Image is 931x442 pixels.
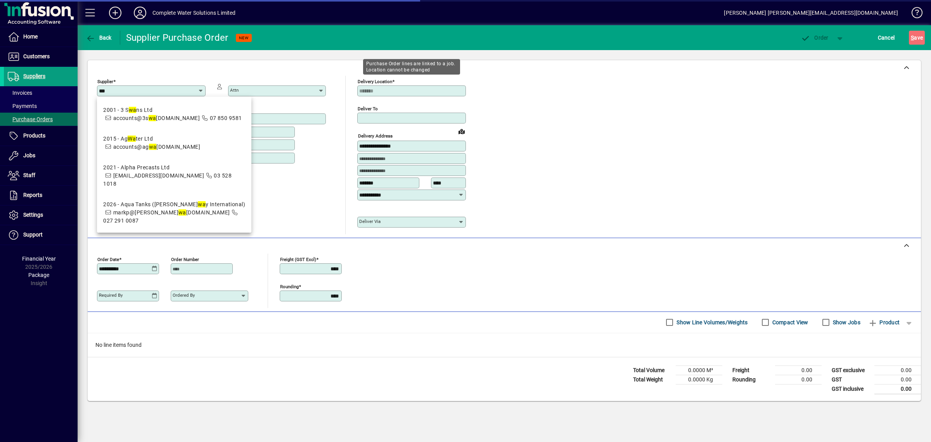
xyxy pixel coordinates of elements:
[97,157,251,194] mat-option: 2021 - Alpha Precasts Ltd
[113,172,204,179] span: [EMAIL_ADDRESS][DOMAIN_NAME]
[729,365,775,375] td: Freight
[99,292,123,298] mat-label: Required by
[8,103,37,109] span: Payments
[280,284,299,289] mat-label: Rounding
[4,225,78,245] a: Support
[97,79,113,84] mat-label: Supplier
[23,53,50,59] span: Customers
[113,209,230,216] span: markp@[PERSON_NAME] [DOMAIN_NAME]
[4,99,78,113] a: Payments
[22,256,56,262] span: Financial Year
[4,126,78,146] a: Products
[23,192,42,198] span: Reports
[724,7,898,19] div: [PERSON_NAME] [PERSON_NAME][EMAIL_ADDRESS][DOMAIN_NAME]
[97,100,251,129] mat-option: 2001 - 3 Swans Ltd
[171,256,199,262] mat-label: Order number
[23,33,38,40] span: Home
[4,205,78,225] a: Settings
[828,375,874,384] td: GST
[129,107,137,113] em: wa
[358,79,392,84] mat-label: Delivery Location
[103,200,245,209] div: 2026 - Aqua Tanks ([PERSON_NAME] y International)
[88,333,921,357] div: No line items found
[128,6,152,20] button: Profile
[113,115,200,121] span: accounts@3s [DOMAIN_NAME]
[797,31,832,45] button: Order
[878,31,895,44] span: Cancel
[198,201,206,207] em: wa
[23,212,43,218] span: Settings
[4,47,78,66] a: Customers
[729,375,775,384] td: Rounding
[149,144,157,150] em: wa
[103,218,138,224] span: 027 291 0087
[103,6,128,20] button: Add
[4,166,78,185] a: Staff
[173,292,195,298] mat-label: Ordered by
[103,172,232,187] span: 03 528 1018
[4,113,78,126] a: Purchase Orders
[828,384,874,394] td: GST inclusive
[103,106,242,114] div: 2001 - 3 S ns Ltd
[775,375,822,384] td: 0.00
[775,365,822,375] td: 0.00
[771,318,808,326] label: Compact View
[126,31,228,44] div: Supplier Purchase Order
[23,132,45,139] span: Products
[876,31,897,45] button: Cancel
[86,35,112,41] span: Back
[23,73,45,79] span: Suppliers
[906,2,921,27] a: Knowledge Base
[359,219,381,224] mat-label: Deliver via
[455,125,468,137] a: View on map
[4,86,78,99] a: Invoices
[8,90,32,96] span: Invoices
[23,152,35,158] span: Jobs
[874,365,921,375] td: 0.00
[178,209,186,216] em: wa
[874,375,921,384] td: 0.00
[149,115,156,121] em: wa
[152,7,236,19] div: Complete Water Solutions Limited
[4,27,78,47] a: Home
[128,136,136,142] em: Wa
[4,146,78,165] a: Jobs
[103,135,200,143] div: 2015 - Ag ter Ltd
[911,31,923,44] span: ave
[97,129,251,157] mat-option: 2015 - Ag Water Ltd
[8,116,53,122] span: Purchase Orders
[23,172,35,178] span: Staff
[629,375,676,384] td: Total Weight
[363,59,460,75] div: Purchase Order lines are linked to a job. Location cannot be changed
[874,384,921,394] td: 0.00
[78,31,120,45] app-page-header-button: Back
[909,31,925,45] button: Save
[358,106,378,111] mat-label: Deliver To
[911,35,914,41] span: S
[280,256,316,262] mat-label: Freight (GST excl)
[97,194,251,231] mat-option: 2026 - Aqua Tanks (Galloway International)
[831,318,860,326] label: Show Jobs
[97,256,119,262] mat-label: Order date
[4,186,78,205] a: Reports
[801,35,829,41] span: Order
[675,318,748,326] label: Show Line Volumes/Weights
[676,375,722,384] td: 0.0000 Kg
[97,231,251,252] mat-option: 2036 - B T Robinson
[828,365,874,375] td: GST exclusive
[210,115,242,121] span: 07 850 9581
[239,35,249,40] span: NEW
[113,144,200,150] span: accounts@ag [DOMAIN_NAME]
[28,272,49,278] span: Package
[23,231,43,238] span: Support
[629,365,676,375] td: Total Volume
[676,365,722,375] td: 0.0000 M³
[230,87,239,93] mat-label: Attn
[84,31,114,45] button: Back
[103,164,245,172] div: 2021 - Alpha Precasts Ltd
